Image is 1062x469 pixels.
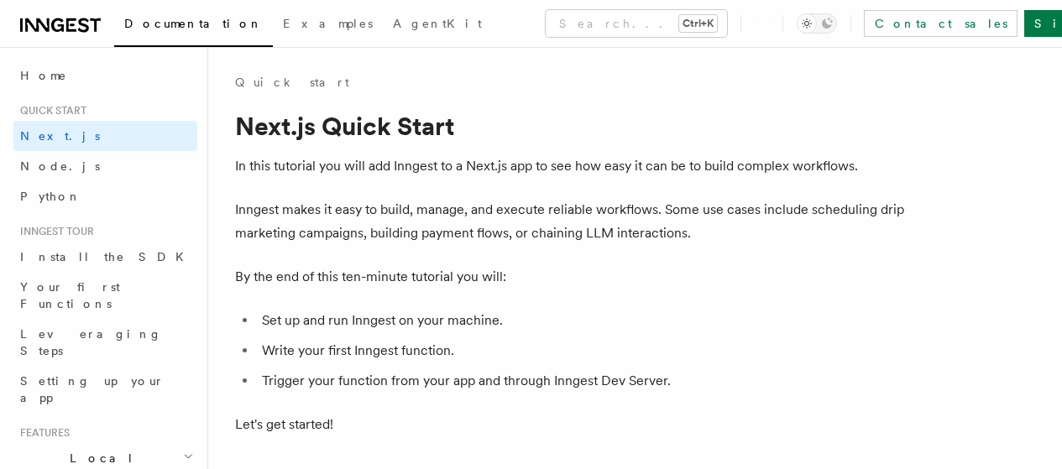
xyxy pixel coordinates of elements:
span: AgentKit [393,17,482,30]
span: Setting up your app [20,374,165,404]
span: Inngest tour [13,225,94,238]
a: Leveraging Steps [13,319,197,366]
span: Leveraging Steps [20,327,162,357]
a: Contact sales [864,10,1018,37]
a: Your first Functions [13,272,197,319]
a: AgentKit [383,5,492,45]
a: Python [13,181,197,211]
li: Write your first Inngest function. [257,339,907,362]
a: Install the SDK [13,242,197,272]
span: Next.js [20,129,100,143]
p: Inngest makes it easy to build, manage, and execute reliable workflows. Some use cases include sc... [235,198,907,245]
a: Documentation [114,5,273,47]
a: Examples [273,5,383,45]
button: Search...Ctrl+K [546,10,727,37]
span: Home [20,67,67,84]
span: Quick start [13,104,86,117]
span: Node.js [20,159,100,173]
p: In this tutorial you will add Inngest to a Next.js app to see how easy it can be to build complex... [235,154,907,178]
a: Home [13,60,197,91]
span: Install the SDK [20,250,194,263]
button: Toggle dark mode [797,13,837,34]
p: Let's get started! [235,413,907,436]
a: Setting up your app [13,366,197,413]
span: Documentation [124,17,263,30]
span: Examples [283,17,373,30]
kbd: Ctrl+K [679,15,717,32]
span: Your first Functions [20,280,120,310]
li: Trigger your function from your app and through Inngest Dev Server. [257,369,907,393]
span: Python [20,190,81,203]
a: Node.js [13,151,197,181]
li: Set up and run Inngest on your machine. [257,309,907,332]
p: By the end of this ten-minute tutorial you will: [235,265,907,289]
h1: Next.js Quick Start [235,111,907,141]
span: Features [13,426,70,440]
a: Quick start [235,74,349,91]
a: Next.js [13,121,197,151]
